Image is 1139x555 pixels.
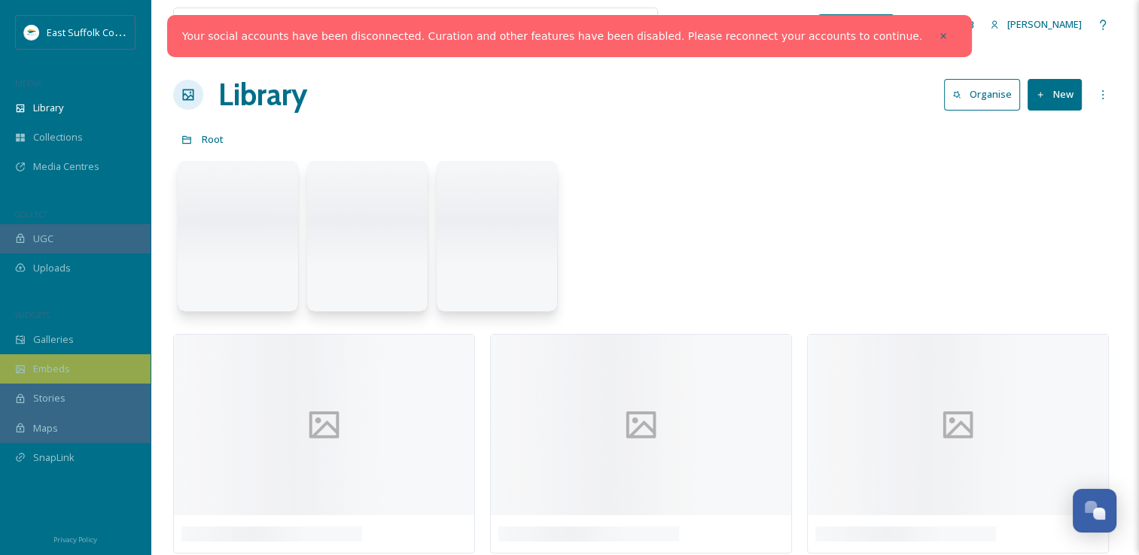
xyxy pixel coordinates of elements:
span: Galleries [33,332,74,347]
span: UGC [33,232,53,246]
span: COLLECT [15,208,47,220]
a: Your social accounts have been disconnected. Curation and other features have been disabled. Plea... [182,29,922,44]
span: WIDGETS [15,309,50,320]
button: Organise [944,79,1020,110]
span: Privacy Policy [53,535,97,544]
span: Stories [33,391,65,405]
a: Root [202,130,224,148]
span: MEDIA [15,77,41,89]
span: Library [33,101,63,115]
span: Collections [33,130,83,144]
span: Uploads [33,261,71,275]
a: [PERSON_NAME] [982,10,1089,39]
a: What's New [818,14,894,35]
button: New [1028,79,1082,110]
span: East Suffolk Council [47,25,136,39]
input: Search your library [209,8,534,41]
span: [PERSON_NAME] [1007,17,1082,31]
a: View all files [562,10,650,39]
span: Maps [33,421,58,435]
span: SnapLink [33,450,75,465]
span: Root [202,132,224,146]
img: ESC%20Logo.png [24,25,39,40]
button: Open Chat [1073,489,1116,532]
span: Embeds [33,362,70,376]
span: Media Centres [33,159,99,174]
a: Privacy Policy [53,529,97,547]
a: Library [218,72,307,117]
a: Organise [944,79,1028,110]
